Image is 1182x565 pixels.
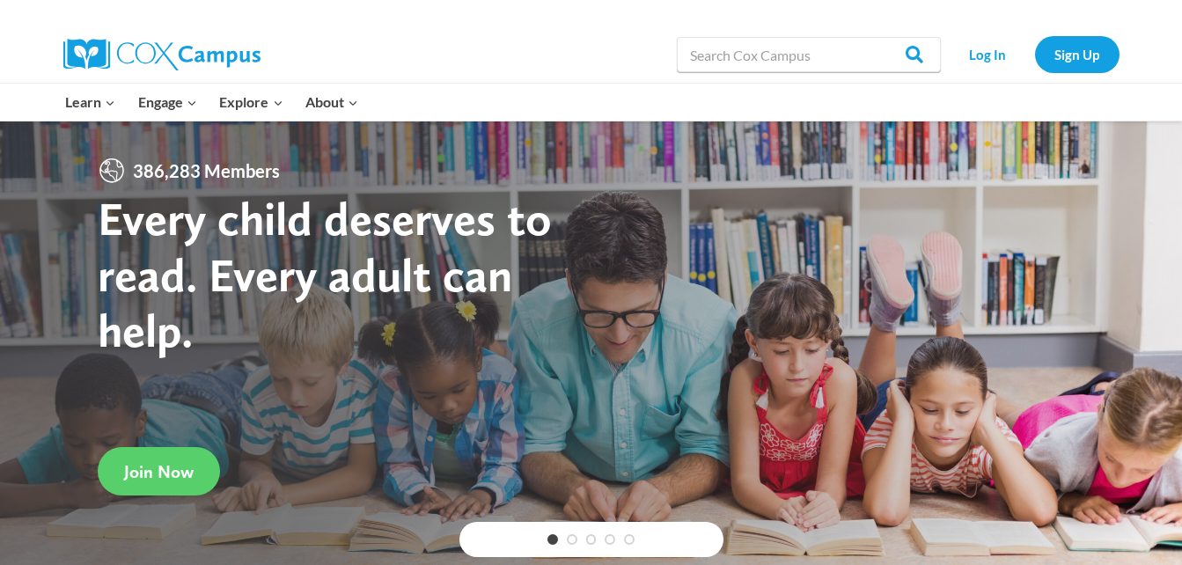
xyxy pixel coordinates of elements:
span: Learn [65,91,115,114]
a: 1 [547,534,558,545]
a: Sign Up [1035,36,1120,72]
span: Engage [138,91,197,114]
a: 3 [586,534,597,545]
img: Cox Campus [63,39,261,70]
a: Log In [950,36,1026,72]
nav: Secondary Navigation [950,36,1120,72]
a: 2 [567,534,577,545]
a: 5 [624,534,635,545]
span: Explore [219,91,283,114]
span: 386,283 Members [126,157,287,185]
input: Search Cox Campus [677,37,941,72]
span: About [305,91,358,114]
a: 4 [605,534,615,545]
span: Join Now [124,461,194,482]
strong: Every child deserves to read. Every adult can help. [98,190,552,358]
a: Join Now [98,447,220,495]
nav: Primary Navigation [55,84,370,121]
